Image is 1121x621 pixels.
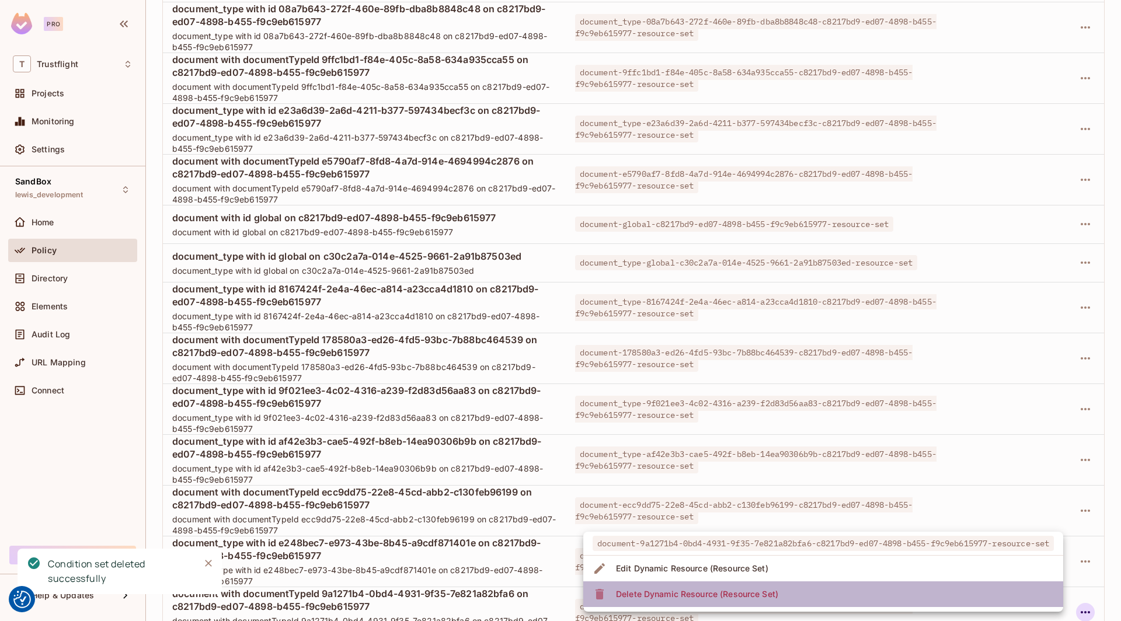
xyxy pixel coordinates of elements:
button: Close [200,554,217,572]
div: Edit Dynamic Resource (Resource Set) [616,563,768,574]
div: Delete Dynamic Resource (Resource Set) [616,588,778,600]
img: Revisit consent button [13,591,31,608]
div: Condition set deleted successfully [48,557,190,586]
span: document-9a1271b4-0bd4-4931-9f35-7e821a82bfa6-c8217bd9-ed07-4898-b455-f9c9eb615977-resource-set [593,536,1054,551]
button: Consent Preferences [13,591,31,608]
